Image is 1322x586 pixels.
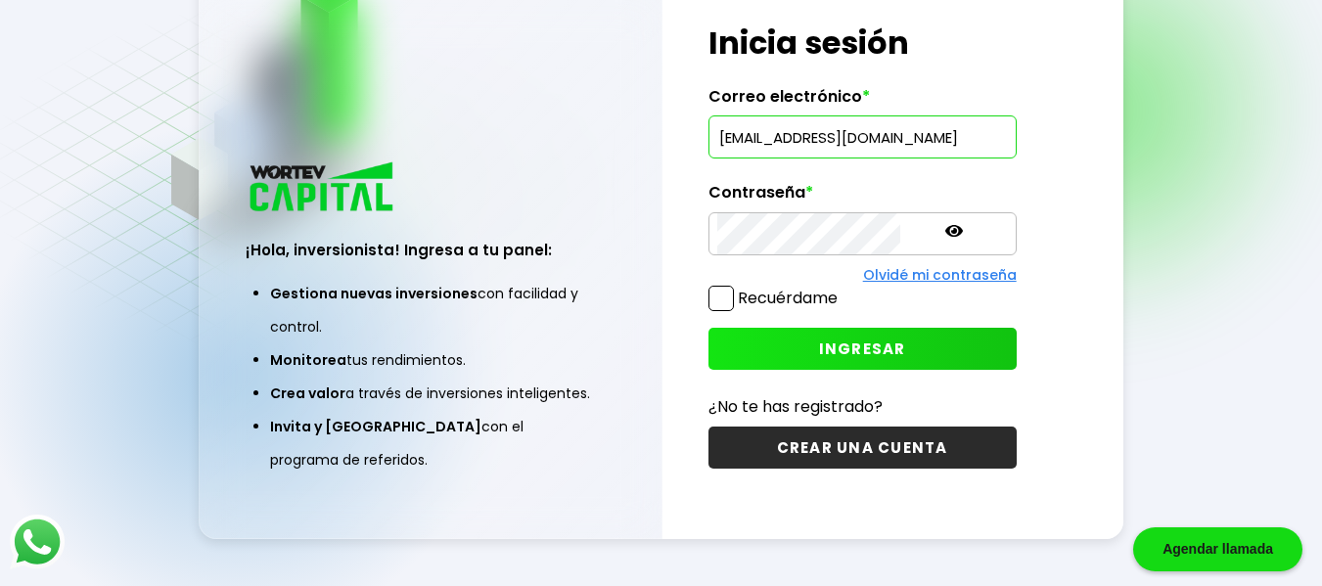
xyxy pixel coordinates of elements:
[819,338,906,359] span: INGRESAR
[10,515,65,569] img: logos_whatsapp-icon.242b2217.svg
[738,287,838,309] label: Recuérdame
[270,284,478,303] span: Gestiona nuevas inversiones
[246,239,615,261] h3: ¡Hola, inversionista! Ingresa a tu panel:
[246,159,400,217] img: logo_wortev_capital
[270,383,345,403] span: Crea valor
[708,183,1017,212] label: Contraseña
[270,277,591,343] li: con facilidad y control.
[270,417,481,436] span: Invita y [GEOGRAPHIC_DATA]
[270,343,591,377] li: tus rendimientos.
[270,410,591,476] li: con el programa de referidos.
[708,328,1017,370] button: INGRESAR
[717,116,1008,158] input: hola@wortev.capital
[708,394,1017,469] a: ¿No te has registrado?CREAR UNA CUENTA
[270,350,346,370] span: Monitorea
[708,20,1017,67] h1: Inicia sesión
[1133,527,1302,571] div: Agendar llamada
[863,265,1017,285] a: Olvidé mi contraseña
[708,87,1017,116] label: Correo electrónico
[708,427,1017,469] button: CREAR UNA CUENTA
[270,377,591,410] li: a través de inversiones inteligentes.
[708,394,1017,419] p: ¿No te has registrado?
